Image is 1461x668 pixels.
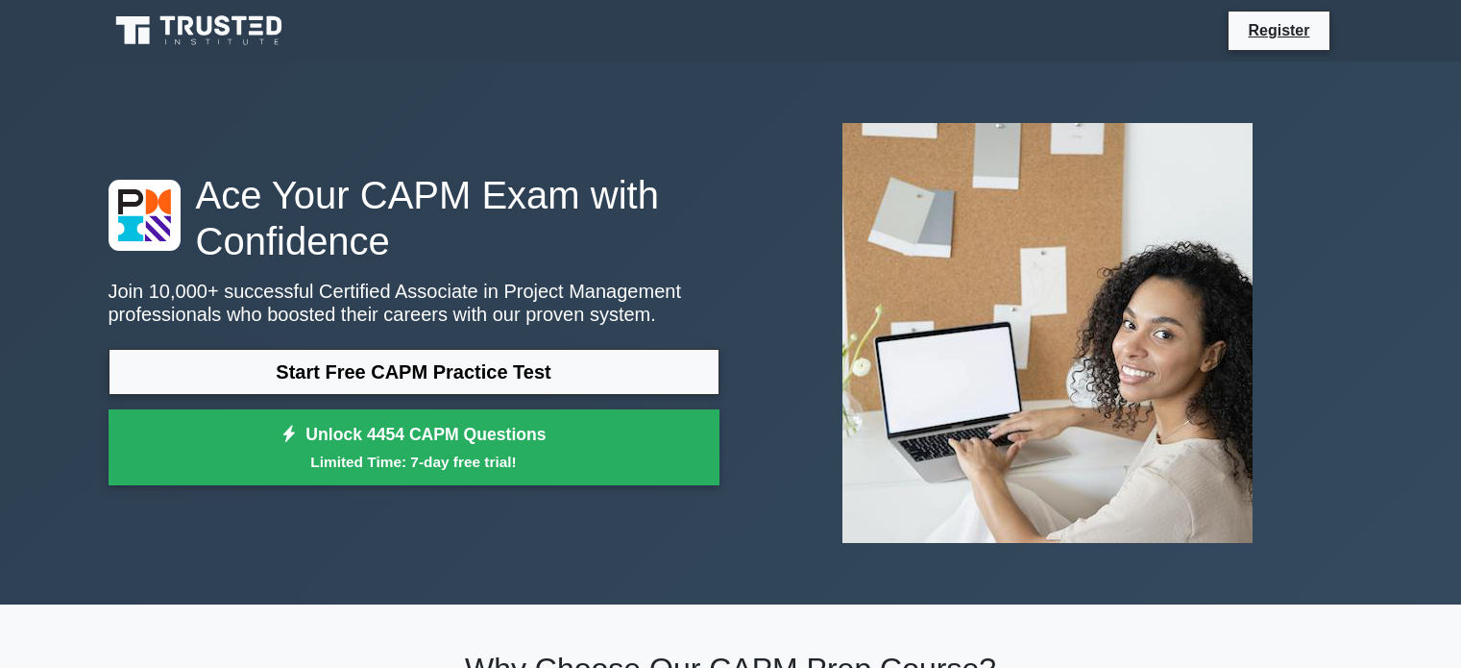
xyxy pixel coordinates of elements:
[1236,18,1321,42] a: Register
[109,172,719,264] h1: Ace Your CAPM Exam with Confidence
[133,451,695,473] small: Limited Time: 7-day free trial!
[109,280,719,326] p: Join 10,000+ successful Certified Associate in Project Management professionals who boosted their...
[109,349,719,395] a: Start Free CAPM Practice Test
[109,409,719,486] a: Unlock 4454 CAPM QuestionsLimited Time: 7-day free trial!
